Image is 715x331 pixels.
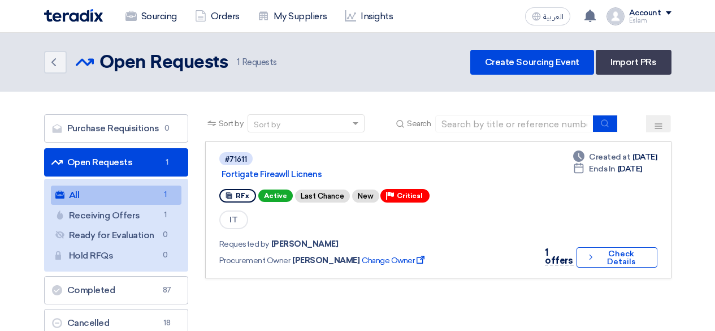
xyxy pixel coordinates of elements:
img: profile_test.png [606,7,625,25]
div: Last Chance [295,190,350,203]
span: 87 [161,285,174,296]
a: Import PRs [596,50,671,75]
span: Created at [589,151,630,163]
span: 18 [161,317,174,329]
a: Ready for Evaluation [51,226,181,245]
div: [DATE] [573,163,642,175]
button: Check Details [577,247,657,268]
span: [PERSON_NAME] [271,238,339,250]
div: Eslam [629,18,671,24]
span: Requested by [219,238,269,250]
a: Insights [336,4,402,29]
div: New [352,190,379,203]
a: Purchase Requisitions0 [44,114,188,143]
span: 0 [161,123,174,134]
a: Sourcing [116,4,186,29]
div: Account [629,8,661,18]
a: Hold RFQs [51,246,181,265]
span: Critical [397,192,423,200]
span: Ends In [589,163,616,175]
a: All [51,186,181,205]
span: 0 [159,250,172,261]
a: Create Sourcing Event [470,50,594,75]
div: #71611 [225,156,247,163]
div: Sort by [254,119,280,131]
img: Teradix logo [44,9,103,22]
span: 1 [159,209,172,221]
input: Search by title or reference number [435,115,593,132]
a: Open Requests1 [44,148,188,177]
span: Active [258,190,293,202]
span: RFx [236,192,249,200]
span: Change Owner [362,255,427,266]
span: IT [219,210,248,229]
span: Sort by [219,118,244,130]
a: Fortigate Fireawll Licnens [222,169,504,179]
a: Completed87 [44,276,188,304]
span: Search [407,118,431,130]
a: Receiving Offers [51,206,181,225]
span: 1 [161,157,174,168]
a: My Suppliers [249,4,336,29]
button: العربية [525,7,570,25]
span: Procurement Owner [219,255,291,266]
div: [DATE] [573,151,657,163]
span: 1 [237,57,240,67]
span: العربية [543,13,564,21]
span: 1 [159,189,172,201]
span: Requests [237,56,277,69]
a: Orders [186,4,249,29]
span: 0 [159,229,172,241]
h2: Open Requests [99,51,228,74]
span: [PERSON_NAME] [292,255,359,266]
span: 1 offers [545,247,573,266]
